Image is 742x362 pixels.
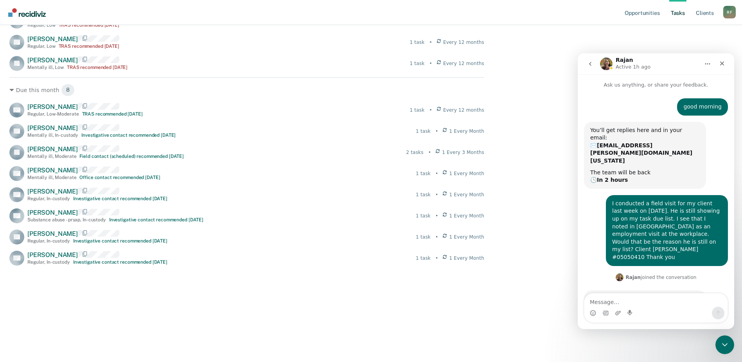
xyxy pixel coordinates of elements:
div: 1 task [416,255,431,262]
span: 1 Every Month [449,170,485,177]
span: 8 [61,84,75,96]
div: TRAS recommended [DATE] [59,43,119,49]
span: 1 Every Month [449,128,485,135]
div: • [435,191,438,198]
div: Due this month 8 [9,84,484,96]
button: Send a message… [134,253,147,266]
div: TRAS recommended [DATE] [59,22,119,28]
div: Regular , In-custody [27,196,70,201]
div: TRAS recommended [DATE] [82,111,143,117]
div: Mentally ill , Low [27,65,64,70]
span: [PERSON_NAME] [27,56,78,64]
div: Regular , Low-Moderate [27,111,79,117]
div: • [435,128,438,135]
div: Office contact recommended [DATE] [79,175,160,180]
div: Investigative contact recommended [DATE] [109,217,203,223]
div: 1 task [416,191,431,198]
button: Profile dropdown button [723,6,736,18]
div: Mentally ill , Moderate [27,175,76,180]
div: Field contact (scheduled) recommended [DATE] [79,154,184,159]
div: • [435,233,438,241]
div: 2 tasks [406,149,423,156]
span: 1 Every 3 Months [442,149,484,156]
button: Upload attachment [37,257,43,263]
div: Regular , In-custody [27,259,70,265]
div: Good Morning! Let me look into this for you. [6,237,128,262]
div: Rajan says… [6,237,150,279]
div: • [429,39,432,46]
iframe: Intercom live chat [578,53,734,329]
div: • [428,149,431,156]
div: 1 task [416,212,431,219]
div: • [435,255,438,262]
img: Recidiviz [8,8,46,17]
div: Investigative contact recommended [DATE] [73,259,167,265]
textarea: Message… [7,240,150,253]
span: Every 12 months [443,60,484,67]
div: Investigative contact recommended [DATE] [81,132,176,138]
div: Mentally ill , In-custody [27,132,78,138]
div: 1 task [410,39,424,46]
button: Gif picker [25,257,31,263]
div: Mentally ill , Moderate [27,154,76,159]
button: Emoji picker [12,257,18,263]
div: 1 task [410,107,424,114]
div: TRAS recommended [DATE] [67,65,128,70]
div: 1 task [416,170,431,177]
span: [PERSON_NAME] [27,209,78,216]
div: Investigative contact recommended [DATE] [73,196,167,201]
span: [PERSON_NAME] [27,35,78,43]
div: R F [723,6,736,18]
span: [PERSON_NAME] [27,167,78,174]
span: 1 Every Month [449,212,485,219]
div: Investigative contact recommended [DATE] [73,238,167,244]
div: Regular , Low [27,22,56,28]
span: [PERSON_NAME] [27,145,78,153]
span: 1 Every Month [449,191,485,198]
div: • [429,60,432,67]
div: • [435,170,438,177]
button: Start recording [50,257,56,263]
div: 1 task [416,128,431,135]
span: 1 Every Month [449,233,485,241]
span: [PERSON_NAME] [27,230,78,237]
div: 1 task [410,60,424,67]
span: [PERSON_NAME] [27,251,78,259]
iframe: Intercom live chat [715,335,734,354]
span: [PERSON_NAME] [27,124,78,132]
div: Substance abuse - prsap , In-custody [27,217,106,223]
div: Regular , In-custody [27,238,70,244]
div: Regular , Low [27,43,56,49]
div: • [429,107,432,114]
span: Every 12 months [443,107,484,114]
span: [PERSON_NAME] [27,188,78,195]
span: 1 Every Month [449,255,485,262]
div: 1 task [416,233,431,241]
span: [PERSON_NAME] [27,103,78,110]
div: • [435,212,438,219]
span: Every 12 months [443,39,484,46]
